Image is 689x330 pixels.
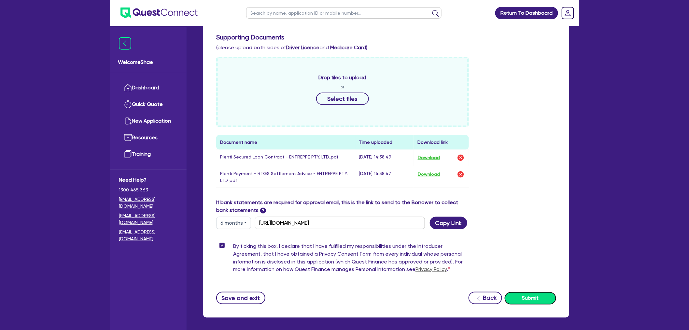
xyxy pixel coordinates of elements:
[119,129,178,146] a: Resources
[119,196,178,210] a: [EMAIL_ADDRESS][DOMAIN_NAME]
[341,84,344,90] span: or
[414,135,469,150] th: Download link
[124,150,132,158] img: training
[119,113,178,129] a: New Application
[316,93,369,105] button: Select files
[355,135,414,150] th: Time uploaded
[118,58,179,66] span: Welcome Shae
[457,171,465,178] img: delete-icon
[216,44,367,51] span: (please upload both sides of and )
[246,7,442,19] input: Search by name, application ID or mobile number...
[417,170,440,179] button: Download
[457,154,465,162] img: delete-icon
[330,44,366,51] b: Medicare Card
[119,96,178,113] a: Quick Quote
[119,187,178,193] span: 1300 465 363
[216,292,265,304] button: Save and exit
[119,229,178,242] a: [EMAIL_ADDRESS][DOMAIN_NAME]
[119,80,178,96] a: Dashboard
[119,176,178,184] span: Need Help?
[415,266,447,273] a: Privacy Policy
[216,217,251,229] button: Dropdown toggle
[355,150,414,166] td: [DATE] 14:38:49
[559,5,576,22] a: Dropdown toggle
[124,100,132,108] img: quick-quote
[119,37,131,50] img: icon-menu-close
[260,208,266,214] span: ?
[505,292,556,305] button: Submit
[495,7,558,19] a: Return To Dashboard
[233,242,469,276] label: By ticking this box, I declare that I have fulfilled my responsibilities under the Introducer Agr...
[216,33,556,41] h3: Supporting Documents
[216,150,355,166] td: Plenti Secured Loan Contract - ENTREPPE PTY. LTD..pdf
[124,134,132,142] img: resources
[119,146,178,163] a: Training
[216,135,355,150] th: Document name
[355,166,414,188] td: [DATE] 14:38:47
[119,212,178,226] a: [EMAIL_ADDRESS][DOMAIN_NAME]
[469,292,502,304] button: Back
[124,117,132,125] img: new-application
[120,7,198,18] img: quest-connect-logo-blue
[417,154,440,162] button: Download
[286,44,319,51] b: Driver Licence
[216,199,469,214] label: If bank statements are required for approval email, this is the link to send to the Borrower to c...
[430,217,467,229] button: Copy Link
[319,74,366,82] span: Drop files to upload
[216,166,355,188] td: Plenti Payment - RTGS Settlement Advice - ENTREPPE PTY. LTD..pdf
